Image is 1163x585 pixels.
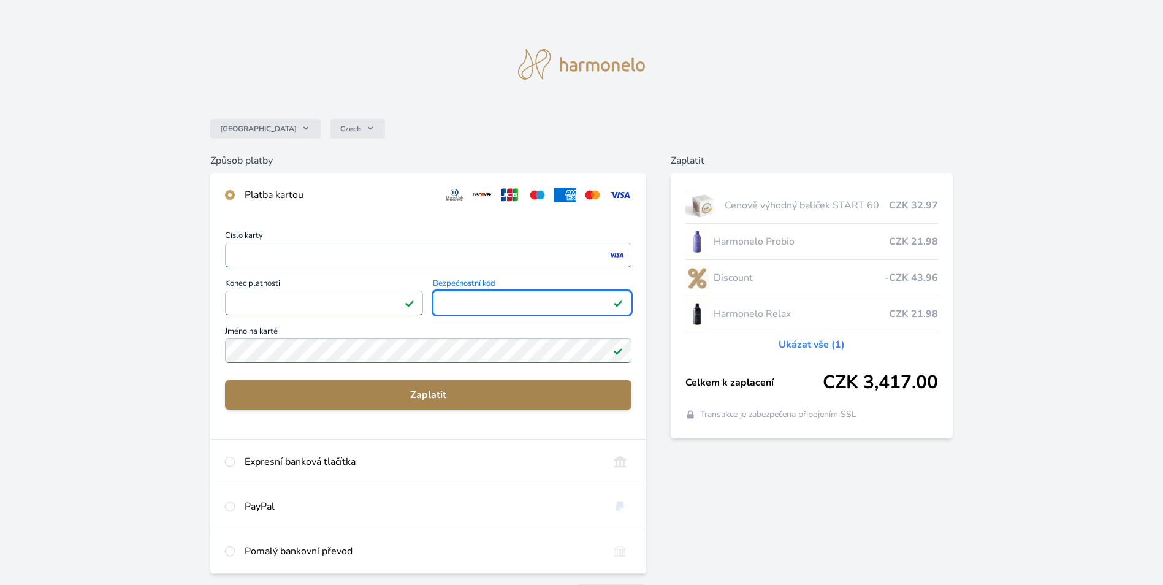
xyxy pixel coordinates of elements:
[889,198,938,213] span: CZK 32.97
[671,153,953,168] h6: Zaplatit
[245,188,433,202] div: Platba kartou
[779,337,845,352] a: Ukázat vše (1)
[609,499,631,514] img: paypal.svg
[609,188,631,202] img: visa.svg
[613,298,623,308] img: Platné pole
[685,375,823,390] span: Celkem k zaplacení
[714,307,890,321] span: Harmonelo Relax
[330,119,385,139] button: Czech
[225,232,631,243] span: Číslo karty
[443,188,466,202] img: diners.svg
[685,299,709,329] img: CLEAN_RELAX_se_stinem_x-lo.jpg
[581,188,604,202] img: mc.svg
[714,270,885,285] span: Discount
[700,408,856,421] span: Transakce je zabezpečena připojením SSL
[245,454,599,469] div: Expresní banková tlačítka
[685,226,709,257] img: CLEAN_PROBIO_se_stinem_x-lo.jpg
[225,280,423,291] span: Konec platnosti
[823,372,938,394] span: CZK 3,417.00
[526,188,549,202] img: maestro.svg
[518,49,646,80] img: logo.svg
[245,544,599,559] div: Pomalý bankovní převod
[433,280,631,291] span: Bezpečnostní kód
[609,454,631,469] img: onlineBanking_CZ.svg
[498,188,521,202] img: jcb.svg
[225,327,631,338] span: Jméno na kartě
[885,270,938,285] span: -CZK 43.96
[609,544,631,559] img: bankTransfer_IBAN.svg
[725,198,889,213] span: Cenově výhodný balíček START 60
[220,124,297,134] span: [GEOGRAPHIC_DATA]
[889,307,938,321] span: CZK 21.98
[608,250,625,261] img: visa
[471,188,494,202] img: discover.svg
[210,153,646,168] h6: Způsob platby
[225,338,631,363] input: Jméno na kartěPlatné pole
[405,298,414,308] img: Platné pole
[714,234,890,249] span: Harmonelo Probio
[613,346,623,356] img: Platné pole
[438,294,625,312] iframe: Iframe pro bezpečnostní kód
[889,234,938,249] span: CZK 21.98
[685,190,720,221] img: start.jpg
[235,388,622,402] span: Zaplatit
[685,262,709,293] img: discount-lo.png
[554,188,576,202] img: amex.svg
[245,499,599,514] div: PayPal
[225,380,631,410] button: Zaplatit
[340,124,361,134] span: Czech
[210,119,321,139] button: [GEOGRAPHIC_DATA]
[231,294,418,312] iframe: Iframe pro datum vypršení platnosti
[231,247,626,264] iframe: Iframe pro číslo karty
